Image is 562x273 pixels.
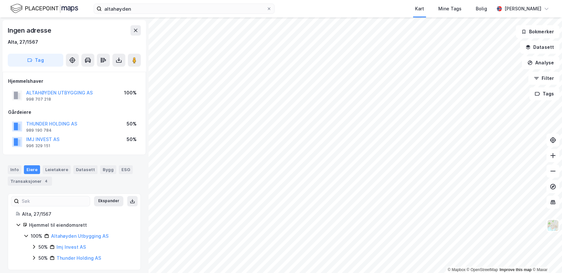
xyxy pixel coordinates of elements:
iframe: Chat Widget [530,242,562,273]
div: 996 329 151 [26,143,50,148]
div: ESG [119,165,133,174]
div: 50% [127,120,137,128]
img: logo.f888ab2527a4732fd821a326f86c7f29.svg [10,3,78,14]
button: Ekspander [94,196,123,206]
div: Hjemmelshaver [8,77,140,85]
div: [PERSON_NAME] [505,5,541,13]
div: Kontrollprogram for chat [530,242,562,273]
div: 50% [38,254,48,262]
div: Leietakere [43,165,71,174]
div: Eiere [24,165,40,174]
button: Bokmerker [516,25,559,38]
button: Tags [529,87,559,100]
div: 998 707 218 [26,97,51,102]
a: Altahøyden Utbygging AS [51,233,109,239]
div: 989 190 784 [26,128,52,133]
div: 4 [43,178,49,184]
button: Tag [8,54,63,67]
div: Datasett [73,165,98,174]
div: Bolig [476,5,487,13]
div: Mine Tags [438,5,462,13]
input: Søk på adresse, matrikkel, gårdeiere, leietakere eller personer [102,4,266,14]
div: Alta, 27/1567 [8,38,38,46]
input: Søk [19,196,90,206]
div: Bygg [100,165,116,174]
div: 100% [124,89,137,97]
button: Analyse [522,56,559,69]
a: Imj Invest AS [57,244,86,250]
button: Datasett [520,41,559,54]
div: Hjemmel til eiendomsrett [29,221,133,229]
div: 50% [38,243,48,251]
a: Thunder Holding AS [57,255,101,261]
div: Alta, 27/1567 [22,210,133,218]
div: 50% [127,136,137,143]
div: Kart [415,5,424,13]
a: Mapbox [448,268,465,272]
img: Z [547,219,559,232]
div: Info [8,165,21,174]
a: OpenStreetMap [467,268,498,272]
a: Improve this map [500,268,532,272]
div: Transaksjoner [8,177,52,186]
div: Ingen adresse [8,25,52,36]
div: Gårdeiere [8,108,140,116]
div: 100% [31,232,42,240]
button: Filter [528,72,559,85]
